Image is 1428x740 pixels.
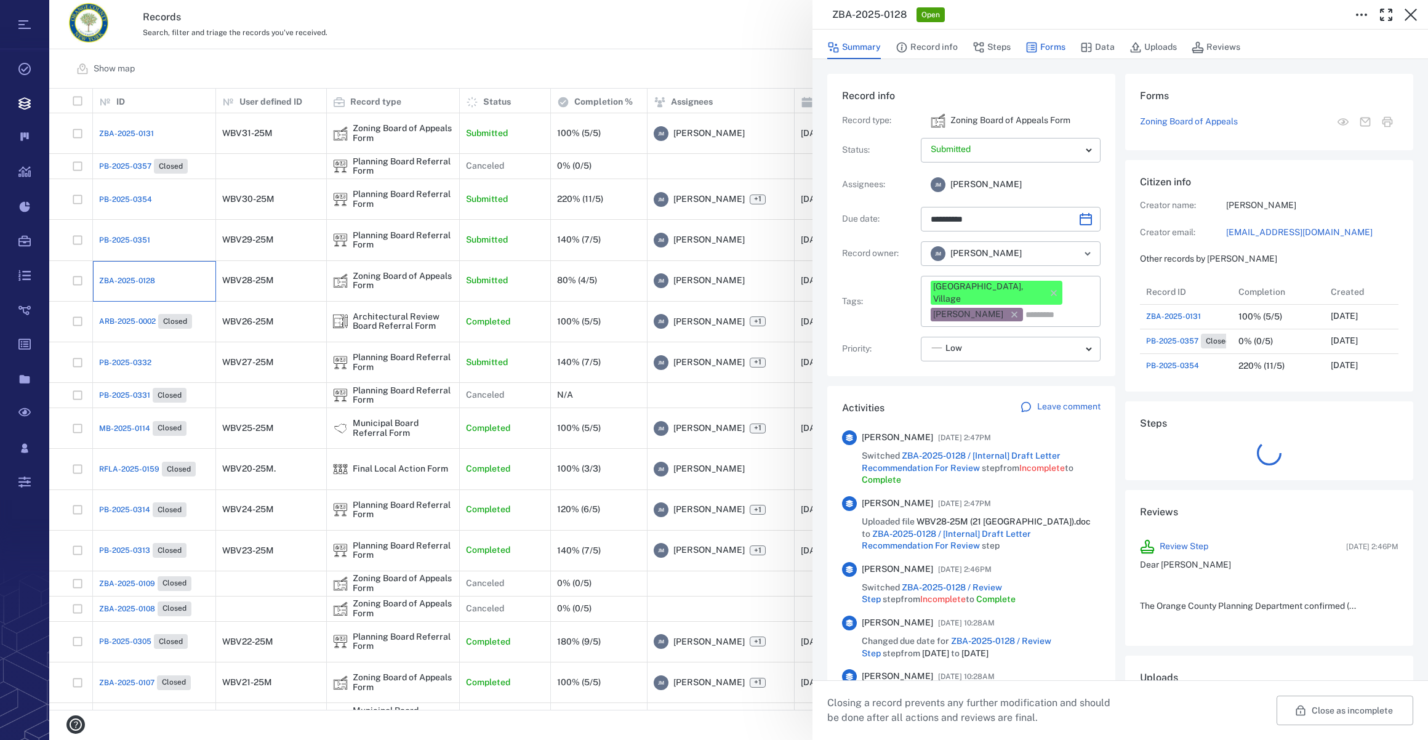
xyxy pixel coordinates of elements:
[1140,227,1226,239] p: Creator email:
[1331,310,1358,323] p: [DATE]
[961,648,989,658] span: [DATE]
[862,450,1101,486] span: Switched step from to
[938,562,992,577] span: [DATE] 2:46PM
[862,636,1051,658] a: ZBA-2025-0128 / Review Step
[1146,336,1198,347] span: PB-2025-0357
[973,36,1011,59] button: Steps
[950,115,1070,127] p: Zoning Board of Appeals Form
[1238,361,1285,371] div: 220% (11/5)
[842,343,916,355] p: Priority :
[1232,280,1325,304] div: Completion
[862,582,1002,605] a: ZBA-2025-0128 / Review Step
[862,617,933,629] span: [PERSON_NAME]
[896,36,958,59] button: Record info
[917,517,1091,526] span: WBV28-25M (21 [GEOGRAPHIC_DATA]).doc
[1238,312,1282,321] div: 100% (5/5)
[1277,696,1413,725] button: Close as incomplete
[938,616,995,630] span: [DATE] 10:28AM
[938,669,995,684] span: [DATE] 10:28AM
[827,74,1115,386] div: Record infoRecord type:icon Zoning Board of Appeals FormZoning Board of Appeals FormStatus:Assign...
[1080,36,1115,59] button: Data
[1125,74,1413,160] div: FormsZoning Board of AppealsView form in the stepMail formPrint form
[1226,199,1398,212] p: [PERSON_NAME]
[931,113,945,128] div: Zoning Board of Appeals Form
[931,143,1081,156] p: Submitted
[1140,600,1398,613] p: The Orange County Planning Department confirmed (...
[842,296,916,308] p: Tags :
[1332,111,1354,133] button: View form in the step
[827,36,881,59] button: Summary
[931,113,945,128] img: icon Zoning Board of Appeals Form
[1346,541,1398,552] span: [DATE] 2:46PM
[1140,505,1398,520] h6: Reviews
[862,563,933,576] span: [PERSON_NAME]
[842,213,916,225] p: Due date :
[842,115,916,127] p: Record type :
[1125,160,1413,401] div: Citizen infoCreator name:[PERSON_NAME]Creator email:[EMAIL_ADDRESS][DOMAIN_NAME]Other records by ...
[1354,111,1376,133] button: Mail form
[1073,207,1098,231] button: Choose date, selected date is Oct 15, 2025
[1146,275,1186,309] div: Record ID
[1140,89,1398,103] h6: Forms
[922,648,949,658] span: [DATE]
[1374,2,1398,27] button: Toggle Fullscreen
[1130,529,1408,631] div: Review Step[DATE] 2:46PMDear [PERSON_NAME] The Orange County Planning Department confirmed (...
[1238,275,1285,309] div: Completion
[842,144,916,156] p: Status :
[1129,36,1177,59] button: Uploads
[862,582,1101,606] span: Switched step from to
[1079,245,1096,262] button: Open
[1025,36,1065,59] button: Forms
[1238,337,1273,346] div: 0% (0/5)
[1226,227,1398,239] a: [EMAIL_ADDRESS][DOMAIN_NAME]
[1192,36,1240,59] button: Reviews
[842,247,916,260] p: Record owner :
[919,10,942,20] span: Open
[1146,360,1199,371] a: PB-2025-0354
[938,430,991,445] span: [DATE] 2:47PM
[862,529,1031,551] a: ZBA-2025-0128 / [Internal] Draft Letter Recommendation For Review
[862,475,901,485] span: Complete
[920,594,966,604] span: Incomplete
[1146,334,1235,348] a: PB-2025-0357Closed
[976,594,1016,604] span: Complete
[862,432,933,444] span: [PERSON_NAME]
[1140,670,1398,685] h6: Uploads
[832,7,907,22] h3: ZBA-2025-0128
[1331,335,1358,347] p: [DATE]
[1146,311,1201,322] a: ZBA-2025-0131
[1140,175,1398,190] h6: Citizen info
[1020,401,1101,416] a: Leave comment
[950,179,1022,191] span: [PERSON_NAME]
[1140,253,1398,265] p: Other records by [PERSON_NAME]
[1331,360,1358,372] p: [DATE]
[1203,336,1232,347] span: Closed
[862,670,933,683] span: [PERSON_NAME]
[842,179,916,191] p: Assignees :
[862,516,1101,552] span: Uploaded file to step
[950,247,1022,260] span: [PERSON_NAME]
[1140,116,1238,128] a: Zoning Board of Appeals
[827,696,1120,725] p: Closing a record prevents any further modification and should be done after all actions and revie...
[827,386,1115,721] div: ActivitiesLeave comment[PERSON_NAME][DATE] 2:47PMSwitched ZBA-2025-0128 / [Internal] Draft Letter...
[862,451,1061,473] a: ZBA-2025-0128 / [Internal] Draft Letter Recommendation For Review
[1376,111,1398,133] button: Print form
[945,342,962,355] span: Low
[1019,463,1065,473] span: Incomplete
[1398,2,1423,27] button: Close
[1140,559,1398,571] p: Dear [PERSON_NAME]
[933,308,1003,321] div: [PERSON_NAME]
[1140,416,1398,431] h6: Steps
[1140,199,1226,212] p: Creator name:
[862,635,1101,659] span: Changed due date for step from to
[931,177,945,192] div: J M
[1325,280,1417,304] div: Created
[1037,401,1101,413] p: Leave comment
